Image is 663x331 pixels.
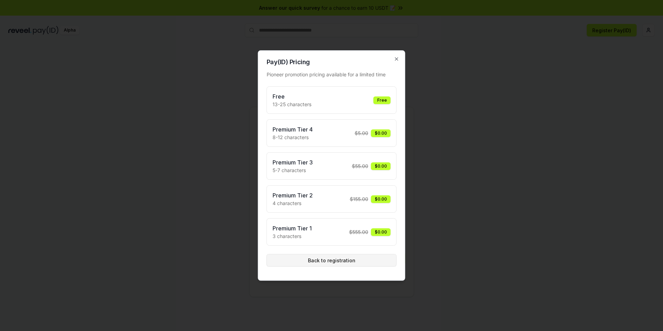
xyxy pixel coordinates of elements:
div: $0.00 [371,162,391,170]
div: $0.00 [371,195,391,203]
p: 4 characters [273,200,313,207]
h3: Premium Tier 2 [273,191,313,200]
h3: Premium Tier 4 [273,125,313,134]
p: 8-12 characters [273,134,313,141]
h3: Premium Tier 3 [273,158,313,167]
p: 13-25 characters [273,101,311,108]
h3: Free [273,92,311,101]
p: 5-7 characters [273,167,313,174]
span: $ 55.00 [352,162,368,170]
span: $ 5.00 [355,129,368,137]
span: $ 155.00 [350,195,368,203]
div: $0.00 [371,129,391,137]
div: Free [373,96,391,104]
h2: Pay(ID) Pricing [267,59,397,65]
button: Back to registration [267,254,397,266]
p: 3 characters [273,232,312,240]
h3: Premium Tier 1 [273,224,312,232]
div: $0.00 [371,228,391,236]
div: Pioneer promotion pricing available for a limited time [267,71,397,78]
span: $ 555.00 [349,228,368,236]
